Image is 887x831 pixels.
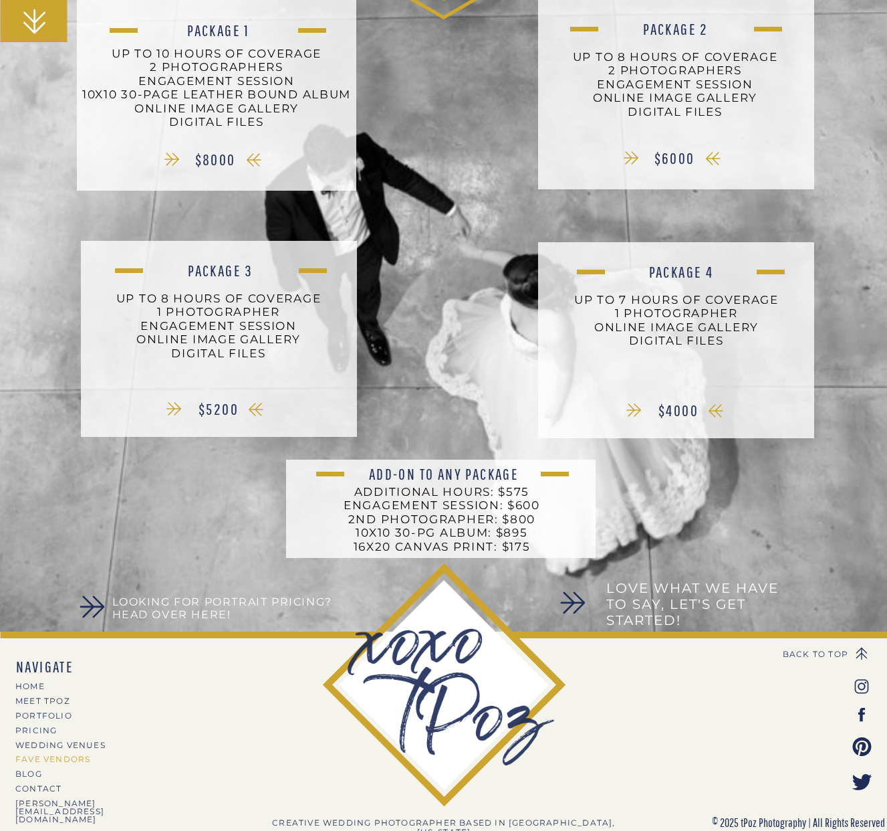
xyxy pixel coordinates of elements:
[249,818,639,827] h3: Creative wedding photographer Based in [GEOGRAPHIC_DATA], [US_STATE]
[564,21,788,37] h2: Package 2
[542,293,811,369] p: up to 7 hours of coverage 1 photographer online image gallery digital files
[541,50,810,136] p: up to 8 hours of coverage 2 photographers engagement session online image gallery digital files
[15,770,132,777] a: BLOG
[307,485,577,561] p: Additional Hours: $575 Engagement Session: $600 2nd Photographer: $800 10x10 30-pg album: $895 16...
[15,712,132,719] a: PORTFOLIO
[107,22,331,38] h2: Package 1
[15,727,132,734] a: PRICING
[332,466,556,482] h3: Add-On to any package
[112,595,350,623] a: Looking for Portrait Pricing? Head over here!
[16,658,132,675] nav: NAVIGATE
[80,47,354,147] p: UP TO 10 HOURS OF COVERAGE 2 PHOTOGRAPHERS ENGAGEMENT SESSION 10X10 30-PAGE LEATHER BOUND ALBUM O...
[175,151,256,180] nav: $8000
[710,811,885,831] p: © 2025 tPoz Photography | All Rights Reserved
[569,264,793,280] h2: PackAgE 4
[15,800,164,807] a: [PERSON_NAME][EMAIL_ADDRESS][DOMAIN_NAME]
[15,755,132,763] a: Fave Vendors
[178,401,259,430] nav: $5200
[634,150,715,179] nav: $6000
[84,292,354,368] p: up to 8 hours of coverage 1 photographer engagement session online image gallery digital files
[15,697,132,705] a: MEET tPoz
[109,262,333,278] h2: Package 3
[638,402,719,431] nav: $4000
[15,741,132,749] a: Wedding Venues
[15,785,164,792] a: CONTACT
[765,650,848,658] a: BACK TO TOP
[606,580,788,633] a: LOVE WHAT WE HAVE TO SAY, LET'S GET STARTED!
[15,682,132,690] a: HOME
